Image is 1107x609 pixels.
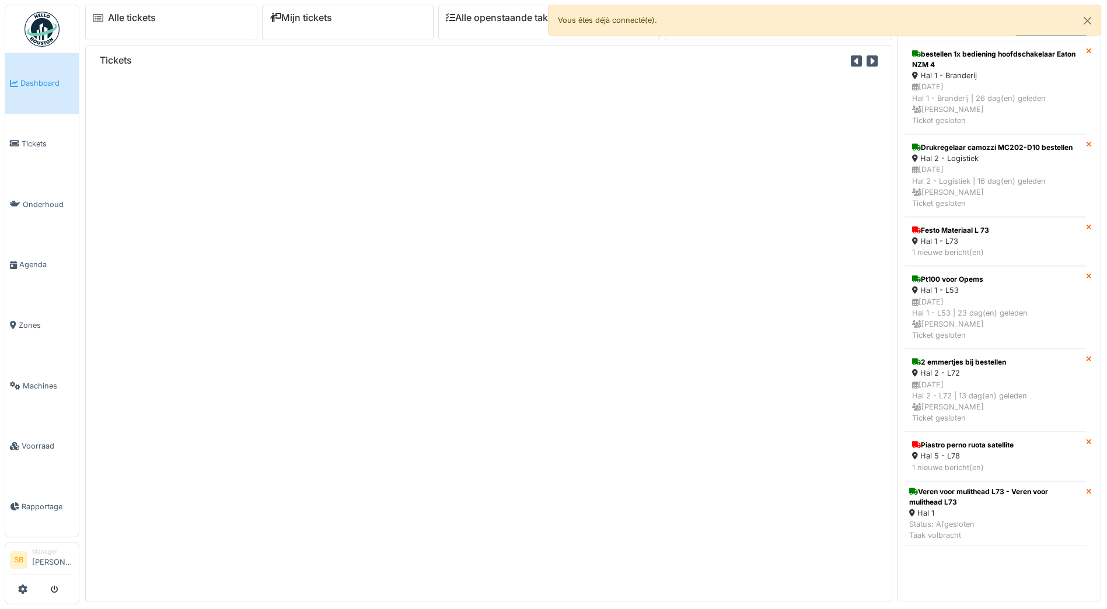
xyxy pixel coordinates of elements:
a: Agenda [5,235,79,295]
a: Machines [5,355,79,416]
div: Vous êtes déjà connecté(e). [548,5,1102,36]
div: 1 nieuwe bericht(en) [912,247,1078,258]
a: Mijn tickets [270,12,332,23]
a: Onderhoud [5,174,79,235]
h6: Tickets [100,55,132,66]
div: Hal 5 - L78 [912,450,1078,461]
a: bestellen 1x bediening hoofdschakelaar Eaton NZM 4 Hal 1 - Branderij [DATE]Hal 1 - Branderij | 26... [905,41,1086,134]
span: Agenda [19,259,74,270]
a: Piastro perno ruota satellite Hal 5 - L78 1 nieuwe bericht(en) [905,432,1086,481]
a: Zones [5,295,79,356]
img: Badge_color-CXgf-gQk.svg [25,12,60,47]
a: Rapportage [5,477,79,537]
a: Festo Materiaal L 73 Hal 1 - L73 1 nieuwe bericht(en) [905,217,1086,266]
li: [PERSON_NAME] [32,547,74,572]
div: [DATE] Hal 1 - L53 | 23 dag(en) geleden [PERSON_NAME] Ticket gesloten [912,296,1078,341]
a: Alle tickets [108,12,156,23]
div: 2 emmertjes bij bestellen [912,357,1078,367]
div: Hal 2 - Logistiek [912,153,1078,164]
div: Hal 1 [909,508,1081,519]
div: Status: Afgesloten Taak volbracht [909,519,1081,541]
div: [DATE] Hal 2 - Logistiek | 16 dag(en) geleden [PERSON_NAME] Ticket gesloten [912,164,1078,209]
div: bestellen 1x bediening hoofdschakelaar Eaton NZM 4 [912,49,1078,70]
div: Drukregelaar camozzi MC202-D10 bestellen [912,142,1078,153]
div: [DATE] Hal 2 - L72 | 13 dag(en) geleden [PERSON_NAME] Ticket gesloten [912,379,1078,424]
div: Hal 1 - L53 [912,285,1078,296]
div: [DATE] Hal 1 - Branderij | 26 dag(en) geleden [PERSON_NAME] Ticket gesloten [912,81,1078,126]
span: Zones [19,320,74,331]
a: Pt100 voor Opems Hal 1 - L53 [DATE]Hal 1 - L53 | 23 dag(en) geleden [PERSON_NAME]Ticket gesloten [905,266,1086,349]
span: Dashboard [20,78,74,89]
a: Drukregelaar camozzi MC202-D10 bestellen Hal 2 - Logistiek [DATE]Hal 2 - Logistiek | 16 dag(en) g... [905,134,1086,217]
a: Voorraad [5,416,79,477]
div: Festo Materiaal L 73 [912,225,1078,236]
div: Manager [32,547,74,556]
span: Tickets [22,138,74,149]
div: Hal 1 - Branderij [912,70,1078,81]
a: Alle openstaande taken [446,12,559,23]
span: Machines [23,380,74,391]
a: 2 emmertjes bij bestellen Hal 2 - L72 [DATE]Hal 2 - L72 | 13 dag(en) geleden [PERSON_NAME]Ticket ... [905,349,1086,432]
div: Hal 2 - L72 [912,367,1078,379]
li: SB [10,551,27,569]
div: Pt100 voor Opems [912,274,1078,285]
div: Hal 1 - L73 [912,236,1078,247]
div: Piastro perno ruota satellite [912,440,1078,450]
span: Rapportage [22,501,74,512]
div: 1 nieuwe bericht(en) [912,462,1078,473]
span: Onderhoud [23,199,74,210]
a: Dashboard [5,53,79,114]
a: Tickets [5,114,79,174]
div: Veren voor mulithead L73 - Veren voor mulithead L73 [909,487,1081,508]
button: Close [1074,5,1101,36]
a: SB Manager[PERSON_NAME] [10,547,74,575]
span: Voorraad [22,440,74,452]
a: Veren voor mulithead L73 - Veren voor mulithead L73 Hal 1 Status: AfgeslotenTaak volbracht [905,481,1086,547]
